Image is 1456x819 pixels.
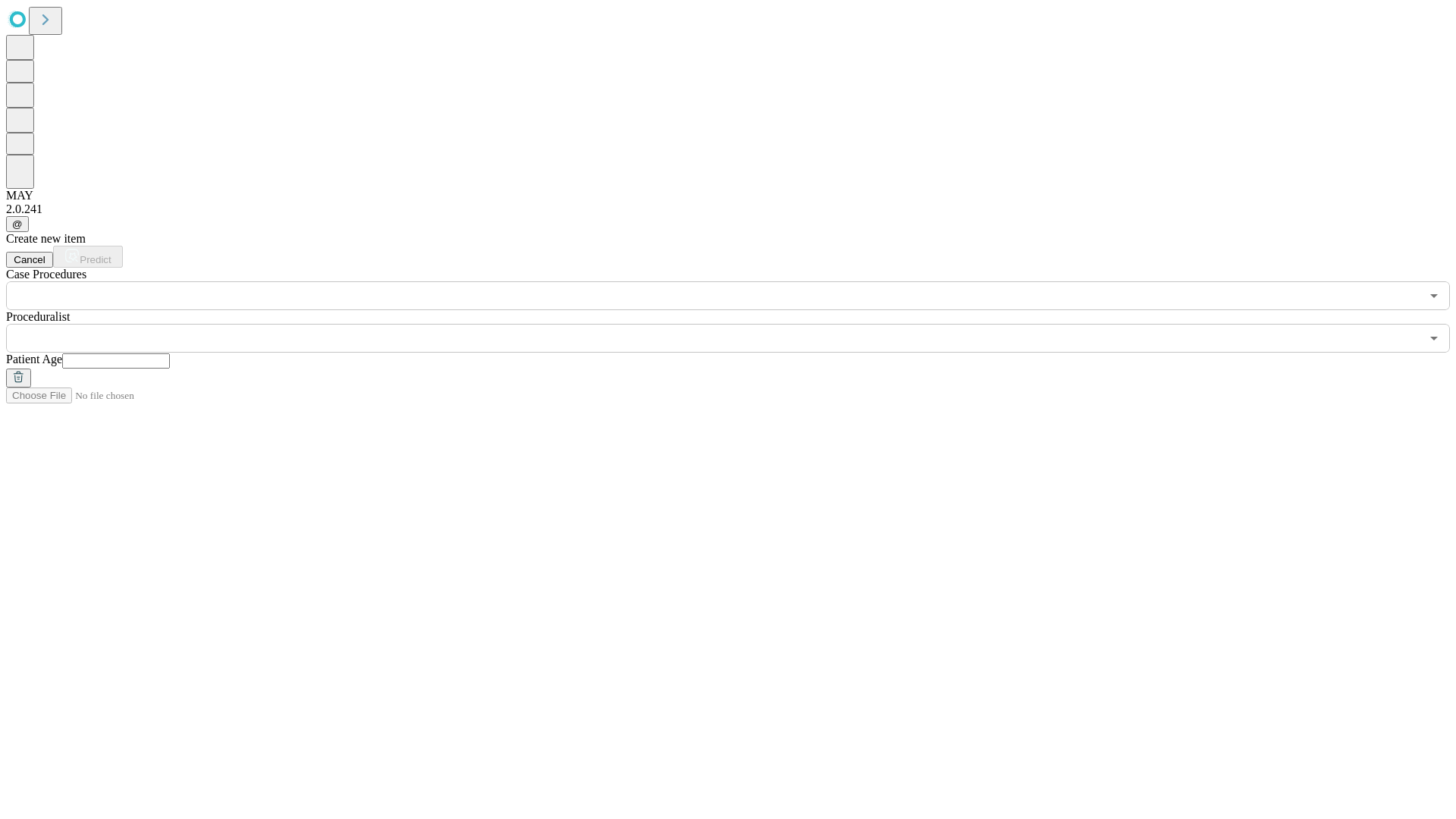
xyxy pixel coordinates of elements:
[6,353,62,366] span: Patient Age
[1423,285,1445,306] button: Open
[6,189,1450,202] div: MAY
[6,252,53,268] button: Cancel
[53,246,123,268] button: Predict
[6,268,86,281] span: Scheduled Procedure
[14,254,45,265] span: Cancel
[6,310,70,323] span: Proceduralist
[1423,328,1445,349] button: Open
[6,232,86,245] span: Create new item
[80,254,111,265] span: Predict
[6,216,29,232] button: @
[12,218,23,230] span: @
[6,202,1450,216] div: 2.0.241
